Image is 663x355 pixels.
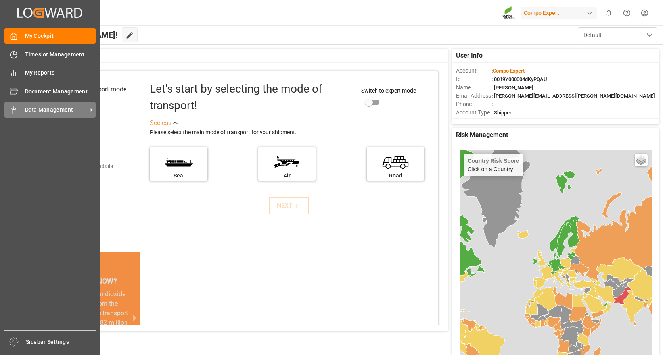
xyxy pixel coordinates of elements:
span: : 0019Y000004dKyPQAU [492,76,547,82]
span: : — [492,101,498,107]
span: Switch to expert mode [361,87,416,94]
a: Timeslot Management [4,46,96,62]
div: NEXT [277,201,301,210]
button: NEXT [269,197,309,214]
img: Screenshot%202023-09-29%20at%2010.02.21.png_1712312052.png [502,6,515,20]
span: Account Type [456,108,492,117]
button: next slide / item [129,289,140,347]
div: Compo Expert [521,7,597,19]
h4: Country Risk Score [468,158,519,164]
span: Default [584,31,602,39]
span: Email Address [456,92,492,100]
button: Compo Expert [521,5,600,20]
span: My Reports [25,69,96,77]
div: Air [262,172,312,180]
span: Sidebar Settings [26,338,97,346]
a: Layers [635,154,648,166]
span: Document Management [25,87,96,96]
span: : [PERSON_NAME][EMAIL_ADDRESS][PERSON_NAME][DOMAIN_NAME] [492,93,655,99]
span: Phone [456,100,492,108]
span: Compo Expert [493,68,525,74]
span: Timeslot Management [25,50,96,59]
button: show 0 new notifications [600,4,618,22]
span: : Shipper [492,110,512,116]
div: Sea [154,172,203,180]
span: User Info [456,51,483,60]
div: Please select the main mode of transport for your shipment. [150,128,432,137]
div: Click on a Country [468,158,519,172]
button: open menu [578,27,657,42]
div: Road [371,172,420,180]
div: See less [150,118,171,128]
span: : [PERSON_NAME] [492,85,533,91]
div: Let's start by selecting the mode of transport! [150,81,353,114]
span: Account [456,67,492,75]
span: Data Management [25,106,88,114]
span: Name [456,83,492,92]
span: : [492,68,525,74]
a: My Cockpit [4,28,96,44]
button: Help Center [618,4,636,22]
span: Id [456,75,492,83]
span: My Cockpit [25,32,96,40]
span: Risk Management [456,130,508,140]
